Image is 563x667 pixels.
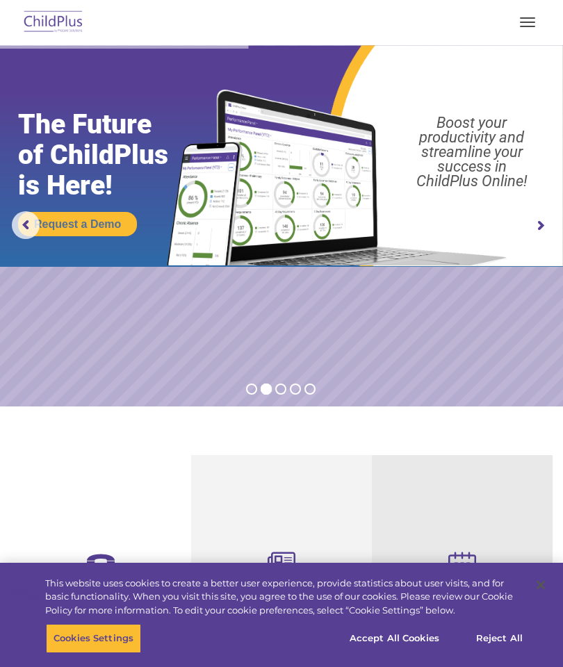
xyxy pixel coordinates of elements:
[456,624,543,653] button: Reject All
[18,212,137,236] a: Request a Demo
[18,109,198,201] rs-layer: The Future of ChildPlus is Here!
[45,577,524,618] div: This website uses cookies to create a better user experience, provide statistics about user visit...
[525,570,556,600] button: Close
[21,6,86,39] img: ChildPlus by Procare Solutions
[46,624,141,653] button: Cookies Settings
[342,624,447,653] button: Accept All Cookies
[389,115,555,188] rs-layer: Boost your productivity and streamline your success in ChildPlus Online!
